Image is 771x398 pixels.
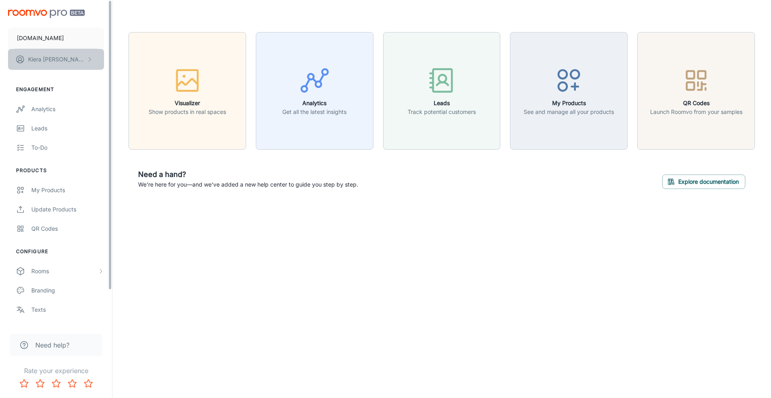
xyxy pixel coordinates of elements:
a: QR CodesLaunch Roomvo from your samples [637,86,755,94]
h6: Need a hand? [138,169,358,180]
button: LeadsTrack potential customers [383,32,501,150]
p: Kiera [PERSON_NAME] [28,55,85,64]
button: Explore documentation [662,175,745,189]
img: Roomvo PRO Beta [8,10,85,18]
button: [DOMAIN_NAME] [8,28,104,49]
p: Show products in real spaces [149,108,226,116]
a: LeadsTrack potential customers [383,86,501,94]
p: [DOMAIN_NAME] [17,34,64,43]
p: See and manage all your products [524,108,614,116]
button: QR CodesLaunch Roomvo from your samples [637,32,755,150]
div: Analytics [31,105,104,114]
button: VisualizerShow products in real spaces [128,32,246,150]
div: QR Codes [31,224,104,233]
div: Update Products [31,205,104,214]
h6: My Products [524,99,614,108]
div: Leads [31,124,104,133]
a: Explore documentation [662,177,745,185]
div: To-do [31,143,104,152]
button: Kiera [PERSON_NAME] [8,49,104,70]
button: AnalyticsGet all the latest insights [256,32,373,150]
div: My Products [31,186,104,195]
p: Track potential customers [408,108,476,116]
h6: Visualizer [149,99,226,108]
a: My ProductsSee and manage all your products [510,86,628,94]
p: Get all the latest insights [282,108,347,116]
p: Launch Roomvo from your samples [650,108,742,116]
a: AnalyticsGet all the latest insights [256,86,373,94]
h6: Leads [408,99,476,108]
h6: QR Codes [650,99,742,108]
h6: Analytics [282,99,347,108]
p: We're here for you—and we've added a new help center to guide you step by step. [138,180,358,189]
button: My ProductsSee and manage all your products [510,32,628,150]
